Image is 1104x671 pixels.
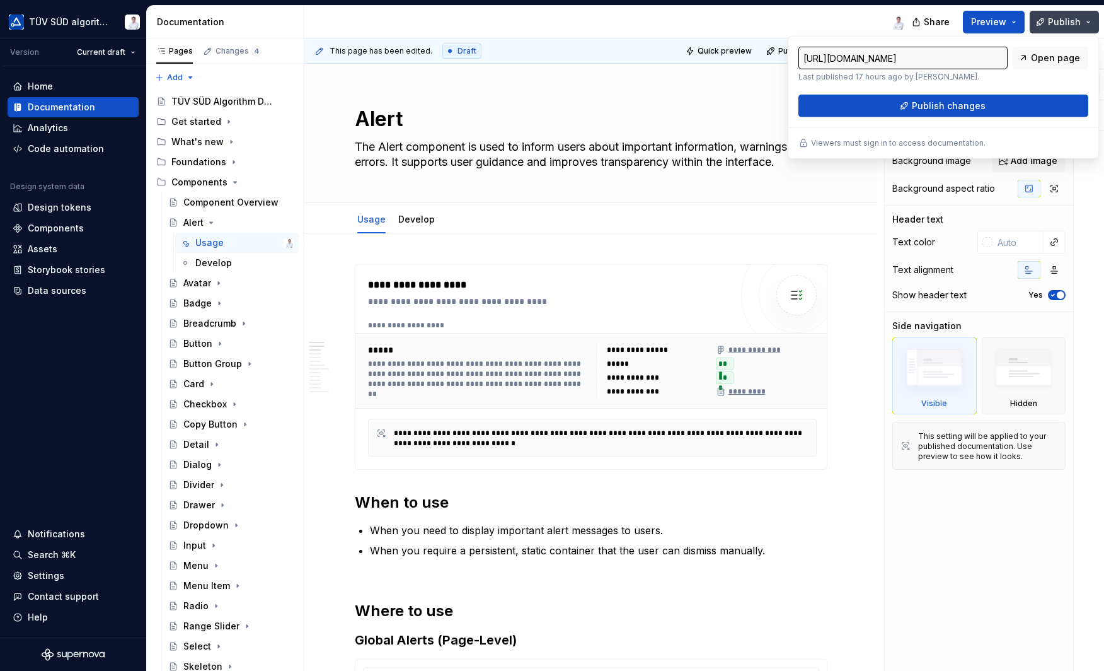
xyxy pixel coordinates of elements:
p: Viewers must sign in to access documentation. [811,138,986,148]
div: Design system data [10,182,84,192]
span: Quick preview [698,46,752,56]
div: Components [171,176,227,189]
a: Alert [163,213,299,233]
a: Badge [163,293,299,313]
div: Components [28,222,84,235]
a: Develop [175,253,299,273]
div: Alert [183,216,204,229]
button: Add image [992,149,1066,172]
a: Analytics [8,118,139,138]
div: This setting will be applied to your published documentation. Use preview to see how it looks. [918,431,1057,462]
button: Notifications [8,524,139,544]
img: Christian Heydt [284,238,294,248]
div: Design tokens [28,201,91,214]
div: Select [183,640,211,653]
div: Help [28,611,48,624]
a: Range Slider [163,616,299,636]
div: Dropdown [183,519,229,532]
a: Divider [163,475,299,495]
button: Publish changes [798,95,1088,117]
div: Card [183,378,204,390]
button: Quick preview [682,42,757,60]
div: Documentation [28,101,95,114]
div: Assets [28,243,57,255]
div: Get started [151,112,299,132]
span: Add [167,73,183,83]
div: Detail [183,438,209,451]
div: Develop [195,257,232,269]
div: Version [10,47,39,57]
div: Header text [892,213,943,226]
strong: Global Alerts (Page-Level) [355,633,517,648]
span: Share [924,16,950,28]
span: 4 [251,46,262,56]
img: Christian Heydt [890,15,905,30]
span: Current draft [77,47,125,57]
button: TÜV SÜD algorithmChristian Heydt [3,8,144,35]
a: Copy Button [163,414,299,435]
button: Search ⌘K [8,545,139,565]
a: Component Overview [163,192,299,213]
div: Badge [183,297,212,310]
a: Documentation [8,97,139,117]
div: Develop [393,206,440,232]
button: Current draft [71,44,141,61]
a: TÜV SÜD Algorithm Design System - seamless solutions, unified experiences. [151,91,299,112]
a: Button [163,334,299,354]
a: Menu [163,556,299,576]
a: Settings [8,566,139,586]
div: Text alignment [892,264,953,276]
div: Button [183,337,212,350]
div: Hidden [982,337,1066,414]
div: Copy Button [183,418,238,431]
div: Pages [156,46,193,56]
svg: Supernova Logo [42,648,105,661]
div: Analytics [28,122,68,134]
div: Data sources [28,284,86,297]
a: Components [8,218,139,238]
div: Menu Item [183,580,230,592]
a: Avatar [163,273,299,293]
div: Usage [195,236,224,249]
button: Share [906,11,958,33]
div: Text color [892,236,935,248]
div: Code automation [28,143,104,155]
a: Drawer [163,495,299,515]
div: Changes [216,46,262,56]
div: Background image [892,155,971,167]
span: Publish changes [778,46,839,56]
a: Menu Item [163,576,299,596]
span: Draft [457,46,476,56]
span: This page has been edited. [330,46,432,56]
div: Visible [892,337,977,414]
div: Visible [921,399,947,409]
input: Auto [992,231,1044,254]
a: Detail [163,435,299,455]
a: Radio [163,596,299,616]
div: Get started [171,115,221,128]
button: Publish [1030,11,1099,33]
div: Notifications [28,528,85,540]
strong: Where to use [355,602,453,620]
textarea: The Alert component is used to inform users about important information, warnings, or errors. It ... [352,137,825,172]
div: Usage [352,206,391,232]
a: Data sources [8,281,139,301]
div: Breadcrumb [183,317,236,330]
div: Input [183,539,206,552]
a: Dropdown [163,515,299,535]
div: Foundations [171,156,226,168]
a: Checkbox [163,394,299,414]
div: Radio [183,600,209,612]
div: Foundations [151,152,299,172]
a: Select [163,636,299,656]
button: Publish changes [762,42,845,60]
button: Help [8,607,139,627]
div: Storybook stories [28,264,105,276]
div: Drawer [183,499,215,511]
a: Button Group [163,354,299,374]
a: Develop [398,214,435,225]
span: Publish [1048,16,1081,28]
img: Christian Heydt [125,15,140,30]
button: Preview [963,11,1025,33]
